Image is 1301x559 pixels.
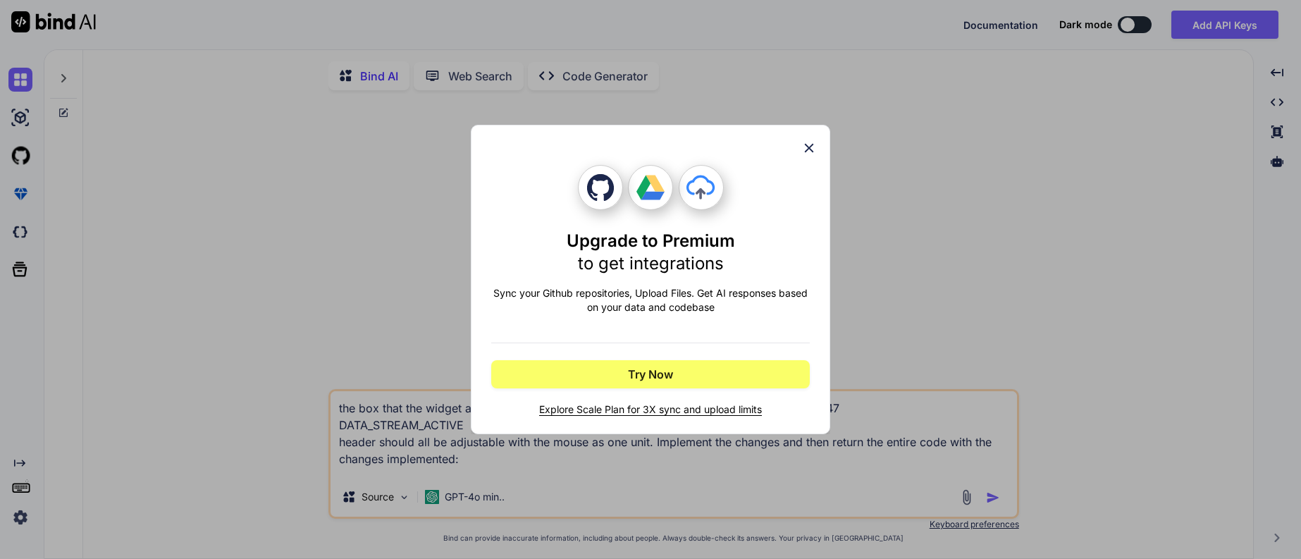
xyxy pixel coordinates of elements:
[567,230,735,275] h1: Upgrade to Premium
[628,366,673,383] span: Try Now
[491,403,810,417] span: Explore Scale Plan for 3X sync and upload limits
[578,253,724,274] span: to get integrations
[491,360,810,388] button: Try Now
[491,286,810,314] p: Sync your Github repositories, Upload Files. Get AI responses based on your data and codebase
